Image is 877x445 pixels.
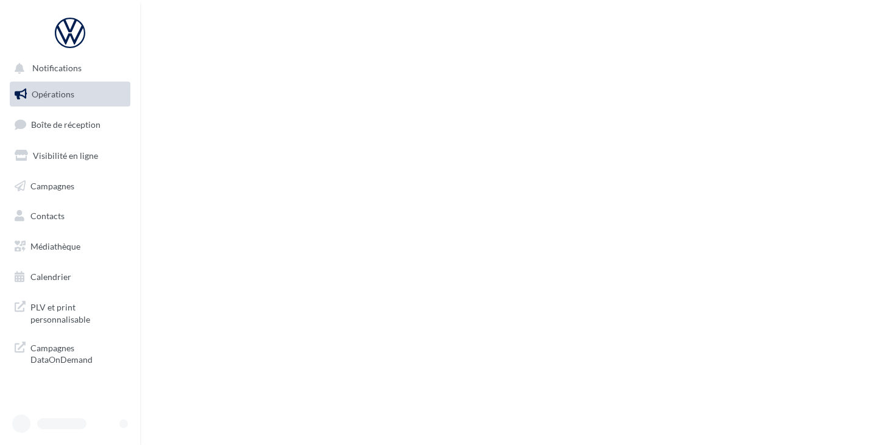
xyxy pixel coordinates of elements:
[7,294,133,330] a: PLV et print personnalisable
[32,63,82,74] span: Notifications
[7,203,133,229] a: Contacts
[7,264,133,290] a: Calendrier
[7,234,133,259] a: Médiathèque
[30,241,80,251] span: Médiathèque
[30,299,125,325] span: PLV et print personnalisable
[7,82,133,107] a: Opérations
[7,335,133,371] a: Campagnes DataOnDemand
[7,111,133,138] a: Boîte de réception
[33,150,98,161] span: Visibilité en ligne
[30,340,125,366] span: Campagnes DataOnDemand
[7,173,133,199] a: Campagnes
[7,143,133,169] a: Visibilité en ligne
[32,89,74,99] span: Opérations
[30,211,65,221] span: Contacts
[30,272,71,282] span: Calendrier
[30,180,74,191] span: Campagnes
[31,119,100,130] span: Boîte de réception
